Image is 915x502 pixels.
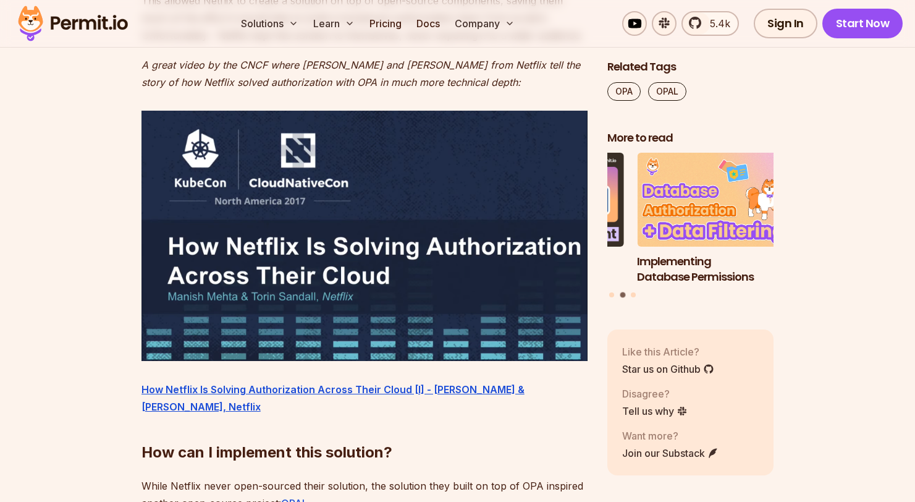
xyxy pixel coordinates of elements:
p: Want more? [622,428,719,443]
button: Go to slide 2 [620,292,625,298]
a: Implementing Database PermissionsImplementing Database Permissions [637,153,804,285]
li: 2 of 3 [637,153,804,285]
a: Star us on Github [622,362,714,376]
em: A great video by the CNCF where [PERSON_NAME] and [PERSON_NAME] from Netflix tell the story of ho... [141,59,580,88]
h2: Related Tags [607,59,774,75]
a: OPAL [648,82,686,101]
p: Like this Article? [622,344,714,359]
h3: Implementing Database Permissions [637,254,804,285]
a: 5.4k [681,11,739,36]
div: Posts [607,153,774,300]
a: How Netflix Is Solving Authorization Across Their Cloud [I] - [PERSON_NAME] & [PERSON_NAME], Netflix [141,383,525,413]
span: 5.4k [702,16,730,31]
h2: More to read [607,130,774,146]
a: OPA [607,82,641,101]
button: Company [450,11,520,36]
a: Docs [411,11,445,36]
img: Permit logo [12,2,133,45]
a: Tell us why [622,404,688,419]
h2: How can I implement this solution? [141,393,588,462]
li: 1 of 3 [457,153,624,285]
a: Sign In [754,9,817,38]
button: Go to slide 3 [631,293,636,298]
a: Pricing [365,11,407,36]
img: Implementing Database Permissions [637,153,804,247]
a: Join our Substack [622,446,719,461]
a: Start Now [822,9,903,38]
img: Screenshot_3.png [141,111,588,361]
button: Solutions [236,11,303,36]
h3: Authorization with Open Policy Agent (OPA) [457,254,624,285]
button: Go to slide 1 [609,293,614,298]
button: Learn [308,11,360,36]
p: Disagree? [622,386,688,401]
